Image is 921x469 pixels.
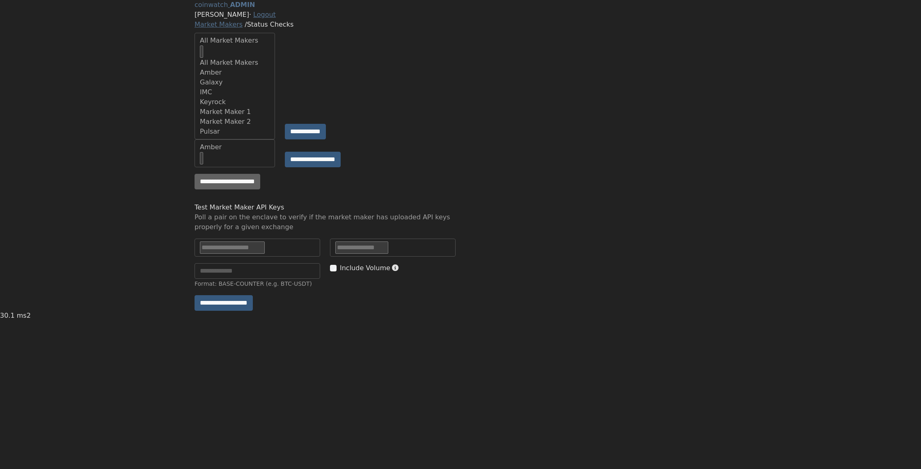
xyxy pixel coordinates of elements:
[200,97,280,107] div: Keyrock
[195,280,312,287] small: Format: BASE-COUNTER (e.g. BTC-USDT)
[200,117,280,127] div: Market Maker 2
[195,212,456,232] div: Poll a pair on the enclave to verify if the market maker has uploaded API keys properly for a giv...
[195,20,726,30] div: Status Checks
[17,312,27,319] span: ms
[200,58,280,68] div: All Market Makers
[253,11,276,18] a: Logout
[200,36,270,46] div: All Market Makers
[200,77,280,87] div: Galaxy
[195,203,456,212] div: Test Market Maker API Keys
[245,20,247,28] span: /
[195,10,726,20] div: [PERSON_NAME]
[200,107,280,117] div: Market Maker 1
[195,1,255,9] a: coinwatch ADMIN
[200,68,280,77] div: Amber
[200,142,270,152] div: Amber
[200,127,280,137] div: Pulsar
[340,263,390,273] label: Include Volume
[195,20,243,28] a: Market Makers
[200,87,280,97] div: IMC
[27,312,31,319] span: 2
[249,11,251,18] span: ·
